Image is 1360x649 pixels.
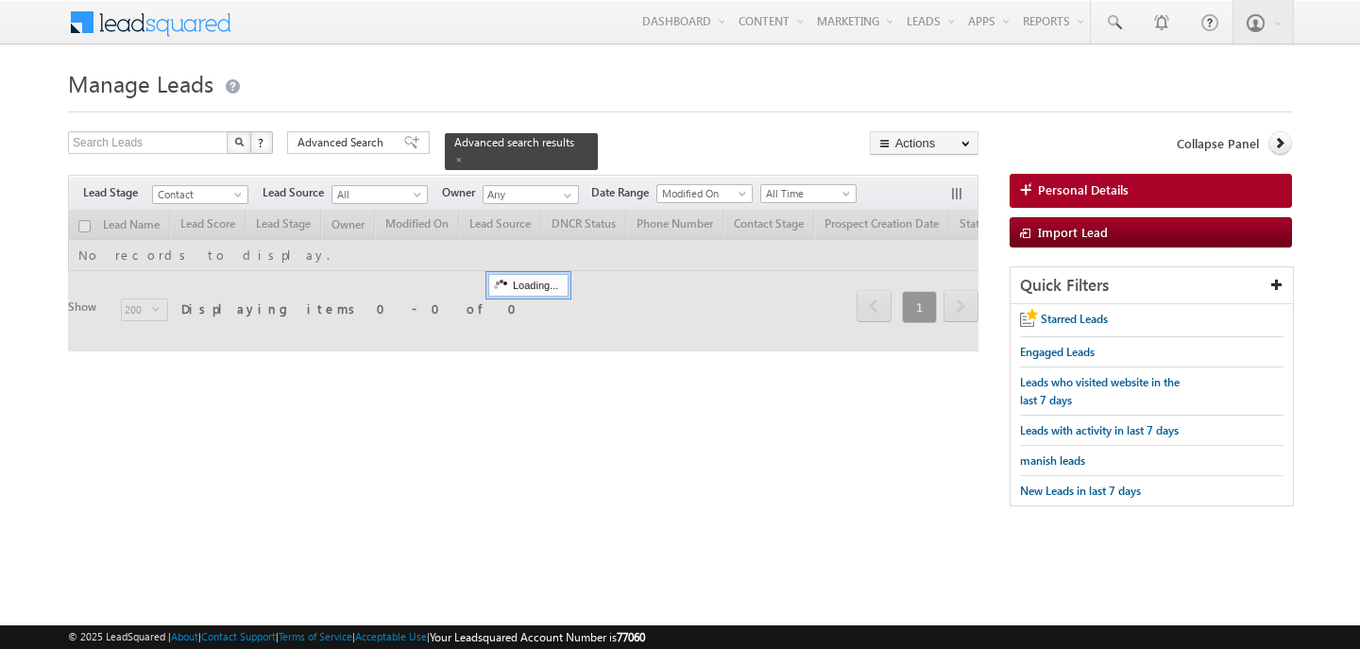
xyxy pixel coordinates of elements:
[331,185,428,204] a: All
[1177,135,1259,152] span: Collapse Panel
[68,68,213,98] span: Manage Leads
[617,630,645,644] span: 77060
[1020,345,1095,359] span: Engaged Leads
[761,185,851,202] span: All Time
[442,184,483,201] span: Owner
[263,184,331,201] span: Lead Source
[1038,181,1129,198] span: Personal Details
[234,137,244,146] img: Search
[591,184,656,201] span: Date Range
[657,185,747,202] span: Modified On
[1020,375,1180,407] span: Leads who visited website in the last 7 days
[1010,174,1292,208] a: Personal Details
[1011,267,1293,304] div: Quick Filters
[297,134,389,151] span: Advanced Search
[279,630,352,642] a: Terms of Service
[1041,312,1108,326] span: Starred Leads
[171,630,198,642] a: About
[152,185,248,204] a: Contact
[1020,484,1141,498] span: New Leads in last 7 days
[870,131,978,155] button: Actions
[68,628,645,646] span: © 2025 LeadSquared | | | | |
[250,131,273,154] button: ?
[1020,423,1179,437] span: Leads with activity in last 7 days
[355,630,427,642] a: Acceptable Use
[656,184,753,203] a: Modified On
[553,186,577,205] a: Show All Items
[1038,224,1108,240] span: Import Lead
[483,185,579,204] input: Type to Search
[332,186,422,203] span: All
[201,630,276,642] a: Contact Support
[258,134,266,150] span: ?
[488,274,569,297] div: Loading...
[430,630,645,644] span: Your Leadsquared Account Number is
[760,184,857,203] a: All Time
[153,186,243,203] span: Contact
[83,184,152,201] span: Lead Stage
[1020,453,1085,468] span: manish leads
[454,135,574,149] span: Advanced search results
